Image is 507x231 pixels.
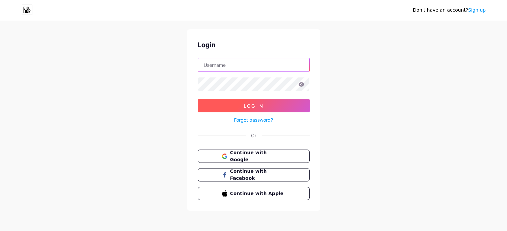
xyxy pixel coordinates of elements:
[198,58,309,71] input: Username
[198,40,310,50] div: Login
[230,190,285,197] span: Continue with Apple
[251,132,256,139] div: Or
[198,168,310,181] button: Continue with Facebook
[230,149,285,163] span: Continue with Google
[198,187,310,200] button: Continue with Apple
[468,7,486,13] a: Sign up
[198,99,310,112] button: Log In
[244,103,263,109] span: Log In
[230,168,285,182] span: Continue with Facebook
[198,150,310,163] button: Continue with Google
[413,7,486,14] div: Don't have an account?
[234,116,273,123] a: Forgot password?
